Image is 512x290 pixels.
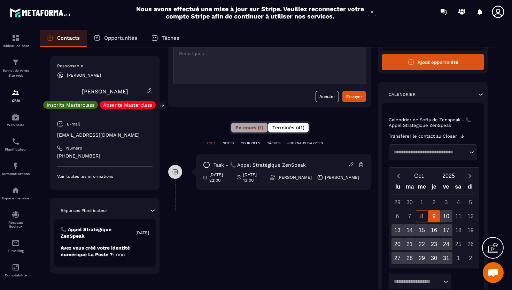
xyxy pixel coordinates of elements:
a: formationformationCRM [2,83,30,108]
p: Tâches [162,35,179,41]
div: 11 [452,210,465,222]
p: Calendrier [389,92,416,97]
a: formationformationTableau de bord [2,29,30,53]
p: COURRIELS [241,141,260,146]
a: Contacts [40,30,87,47]
div: 17 [440,224,452,236]
button: Next month [463,171,476,181]
p: Contacts [57,35,80,41]
p: NOTES [223,141,234,146]
div: 16 [428,224,440,236]
img: automations [11,162,20,170]
div: 27 [391,252,404,264]
img: scheduler [11,137,20,146]
a: automationsautomationsWebinaire [2,108,30,132]
div: Search for option [389,144,477,160]
a: emailemailE-mailing [2,234,30,258]
div: 30 [404,196,416,208]
p: Comptabilité [2,273,30,277]
div: 1 [416,196,428,208]
input: Search for option [391,278,442,285]
img: automations [11,186,20,194]
p: [PERSON_NAME] [325,175,359,180]
span: Terminés (41) [272,125,304,130]
p: Avez vous créé votre identité numérique La Poste ? [61,245,149,258]
button: Terminés (41) [268,123,309,132]
button: Open months overlay [405,170,434,182]
p: Inscrits Masterclass [47,102,94,107]
div: 30 [428,252,440,264]
p: Réseaux Sociaux [2,221,30,228]
p: 📞 Appel Stratégique ZenSpeak [61,226,135,239]
img: automations [11,113,20,121]
a: social-networksocial-networkRéseaux Sociaux [2,205,30,234]
p: [PERSON_NAME] [67,73,101,78]
p: [DATE] [135,230,149,236]
div: 9 [428,210,440,222]
div: 10 [440,210,452,222]
a: Opportunités [87,30,144,47]
img: logo [10,6,72,19]
div: 28 [404,252,416,264]
div: 20 [391,238,404,250]
div: lu [392,182,404,194]
div: 6 [391,210,404,222]
p: E-mailing [2,249,30,253]
p: [DATE] 13:00 [243,172,264,183]
p: Espace membre [2,196,30,200]
p: Planificateur [2,147,30,151]
img: email [11,239,20,247]
div: 12 [465,210,477,222]
button: Annuler [316,91,339,102]
div: ma [404,182,416,194]
div: Calendar days [392,196,476,264]
p: E-mail [67,121,80,127]
div: 2 [428,196,440,208]
div: me [416,182,428,194]
div: 7 [404,210,416,222]
div: ve [440,182,452,194]
a: schedulerschedulerPlanificateur [2,132,30,157]
button: Ajout opportunité [382,54,484,70]
div: 4 [452,196,465,208]
h2: Nous avons effectué une mise à jour sur Stripe. Veuillez reconnecter votre compte Stripe afin de ... [136,5,364,20]
p: JOURNAUX D'APPELS [287,141,323,146]
div: Calendar wrapper [392,182,476,264]
div: 22 [416,238,428,250]
p: +2 [157,102,166,109]
div: Ouvrir le chat [483,262,504,283]
div: 25 [452,238,465,250]
div: 14 [404,224,416,236]
p: Responsable [57,63,153,69]
div: sa [452,182,464,194]
p: Webinaire [2,123,30,127]
p: Automatisations [2,172,30,176]
div: 23 [428,238,440,250]
div: 2 [465,252,477,264]
p: Tableau de bord [2,44,30,48]
input: Search for option [391,149,467,156]
p: Numéro [66,145,82,151]
span: : non [113,252,125,257]
button: En cours (1) [231,123,267,132]
div: 26 [465,238,477,250]
p: TOUT [207,141,216,146]
img: social-network [11,211,20,219]
div: 18 [452,224,465,236]
p: Opportunités [104,35,137,41]
p: [PERSON_NAME] [278,175,312,180]
a: accountantaccountantComptabilité [2,258,30,282]
button: Envoyer [342,91,366,102]
div: Search for option [389,274,451,290]
button: Open years overlay [434,170,463,182]
img: formation [11,34,20,42]
img: formation [11,89,20,97]
p: Transférer le contact au Closer [389,133,457,139]
div: 21 [404,238,416,250]
p: TÂCHES [267,141,280,146]
div: Envoyer [346,93,362,100]
p: Voir toutes les informations [57,174,153,179]
div: di [464,182,476,194]
div: 3 [440,196,452,208]
div: 29 [416,252,428,264]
